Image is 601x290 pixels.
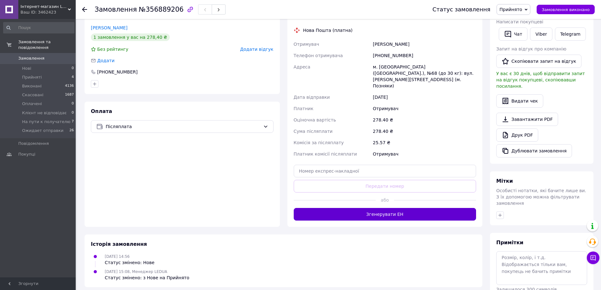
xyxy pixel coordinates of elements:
[496,71,585,89] span: У вас є 30 днів, щоб відправити запит на відгук покупцеві, скопіювавши посилання.
[542,7,590,12] span: Замовлення виконано
[22,128,63,133] span: Ожидает отправки
[372,92,477,103] div: [DATE]
[18,39,76,50] span: Замовлення та повідомлення
[105,269,167,274] span: [DATE] 15:08, Менеджер LEDUA
[496,178,513,184] span: Мітки
[65,92,74,98] span: 1687
[496,113,558,126] a: Завантажити PDF
[587,252,599,264] button: Чат з покупцем
[91,241,147,247] span: Історія замовлення
[22,83,42,89] span: Виконані
[72,66,74,71] span: 0
[21,9,76,15] div: Ваш ID: 3462423
[372,114,477,126] div: 278.40 ₴
[3,22,74,33] input: Пошук
[21,4,68,9] span: Інтернет-магазин LEDUA
[302,27,354,33] div: Нова Пошта (платна)
[496,55,581,68] button: Скопіювати запит на відгук
[22,74,42,80] span: Прийняті
[376,197,394,203] span: або
[97,58,115,63] span: Додати
[555,27,586,41] a: Telegram
[372,103,477,114] div: Отримувач
[372,126,477,137] div: 278.40 ₴
[294,95,330,100] span: Дата відправки
[496,188,586,206] span: Особисті нотатки, які бачите лише ви. З їх допомогою можна фільтрувати замовлення
[97,47,128,52] span: Без рейтингу
[18,141,49,146] span: Повідомлення
[372,50,477,61] div: [PHONE_NUMBER]
[72,74,74,80] span: 4
[496,128,538,142] a: Друк PDF
[294,53,343,58] span: Телефон отримувача
[537,5,595,14] button: Замовлення виконано
[294,117,336,122] span: Оціночна вартість
[106,123,261,130] span: Післяплата
[72,119,74,125] span: 7
[499,7,522,12] span: Прийнято
[294,129,333,134] span: Сума післяплати
[496,94,543,108] button: Видати чек
[91,108,112,114] span: Оплата
[496,240,523,246] span: Примітки
[65,83,74,89] span: 4136
[18,56,44,61] span: Замовлення
[72,110,74,116] span: 0
[294,140,344,145] span: Комісія за післяплату
[22,66,31,71] span: Нові
[91,25,127,30] a: [PERSON_NAME]
[69,128,74,133] span: 26
[294,64,310,69] span: Адреса
[433,6,491,13] div: Статус замовлення
[139,6,184,13] span: №356889206
[22,119,70,125] span: На пути к получателю
[97,69,138,75] div: [PHONE_NUMBER]
[82,6,87,13] div: Повернутися назад
[22,92,44,98] span: Скасовані
[294,106,314,111] span: Платник
[372,137,477,148] div: 25.57 ₴
[240,47,273,52] span: Додати відгук
[372,38,477,50] div: [PERSON_NAME]
[372,148,477,160] div: Отримувач
[95,6,137,13] span: Замовлення
[530,27,552,41] a: Viber
[105,254,130,259] span: [DATE] 14:56
[105,275,189,281] div: Статус змінено: з Нове на Прийнято
[496,144,572,157] button: Дублювати замовлення
[372,61,477,92] div: м. [GEOGRAPHIC_DATA] ([GEOGRAPHIC_DATA].), №68 (до 30 кг): вул. [PERSON_NAME][STREET_ADDRESS] (м....
[294,165,476,177] input: Номер експрес-накладної
[22,101,42,107] span: Оплачені
[499,27,527,41] button: Чат
[91,33,170,41] div: 1 замовлення у вас на 278,40 ₴
[294,151,357,157] span: Платник комісії післяплати
[294,42,319,47] span: Отримувач
[18,151,35,157] span: Покупці
[105,259,155,266] div: Статус змінено: Нове
[294,208,476,221] button: Згенерувати ЕН
[72,101,74,107] span: 0
[496,19,543,24] span: Написати покупцеві
[22,110,67,116] span: Клієнт не відповідає
[496,46,566,51] span: Запит на відгук про компанію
